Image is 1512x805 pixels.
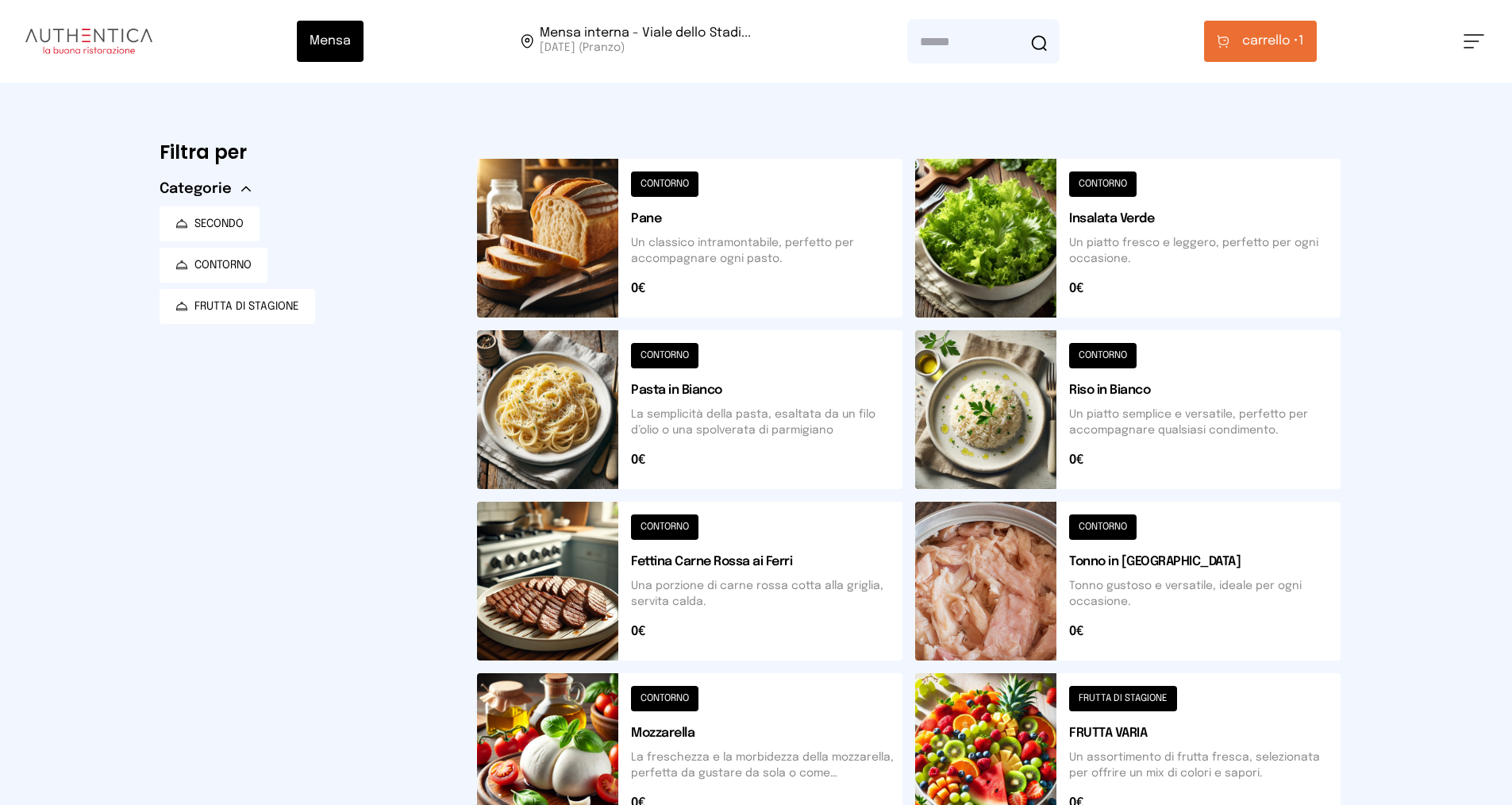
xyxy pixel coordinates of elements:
button: FRUTTA DI STAGIONE [160,289,315,324]
span: [DATE] (Pranzo) [540,40,751,56]
button: Mensa [297,21,364,62]
h6: Filtra per [160,140,452,165]
span: 1 [1242,32,1304,51]
span: Viale dello Stadio, 77, 05100 Terni TR, Italia [540,27,751,56]
button: Categorie [160,178,251,200]
span: carrello • [1242,32,1298,51]
span: SECONDO [194,216,244,232]
img: logo.8f33a47.png [25,29,152,54]
span: FRUTTA DI STAGIONE [194,299,299,314]
button: CONTORNO [160,248,267,283]
span: CONTORNO [194,257,252,273]
button: SECONDO [160,206,260,241]
button: carrello •1 [1204,21,1317,62]
span: Categorie [160,178,232,200]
